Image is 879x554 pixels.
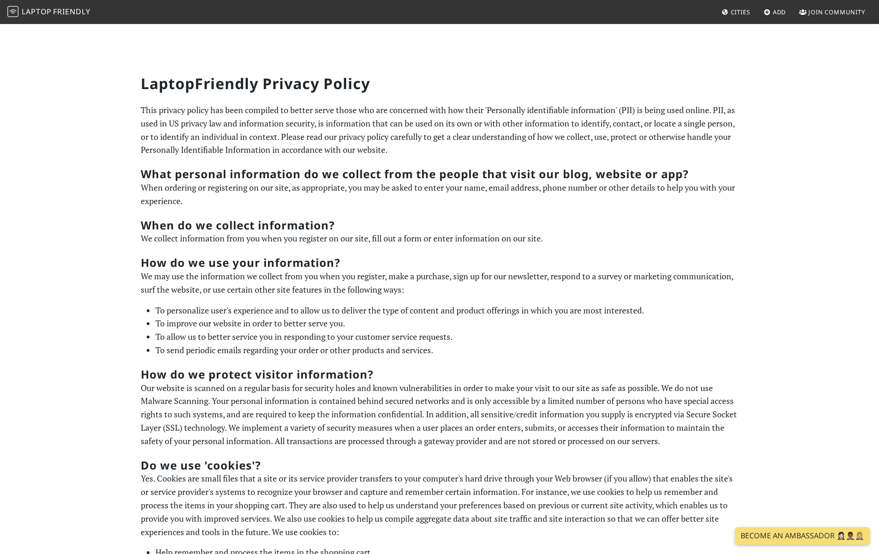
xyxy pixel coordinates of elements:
span: Friendly [53,6,90,17]
li: To send periodic emails regarding your order or other products and services. [155,343,739,357]
li: To allow us to better service you in responding to your customer service requests. [155,330,739,343]
h2: What personal information do we collect from the people that visit our blog, website or app? [141,168,739,181]
h2: Do we use 'cookies'? [141,459,739,472]
a: Join Community [795,4,869,20]
a: Cities [718,4,754,20]
span: Cities [731,8,750,16]
p: We may use the information we collect from you when you register, make a purchase, sign up for ou... [141,270,739,296]
p: This privacy policy has been compiled to better serve those who are concerned with how their 'Per... [141,103,739,157]
h2: When do we collect information? [141,219,739,232]
p: Our website is scanned on a regular basis for security holes and known vulnerabilities in order t... [141,381,739,448]
p: When ordering or registering on our site, as appropriate, you may be asked to enter your name, em... [141,181,739,208]
h2: How do we protect visitor information? [141,368,739,381]
a: Add [760,4,790,20]
li: To improve our website in order to better serve you. [155,317,739,330]
p: Yes. Cookies are small files that a site or its service provider transfers to your computer's har... [141,472,739,538]
a: Become an Ambassador 🤵🏻‍♀️🤵🏾‍♂️🤵🏼‍♀️ [735,527,870,545]
span: Join Community [808,8,865,16]
img: LaptopFriendly [7,6,18,17]
h1: LaptopFriendly Privacy Policy [141,75,739,92]
h2: How do we use your information? [141,256,739,270]
span: Add [773,8,786,16]
p: We collect information from you when you register on our site, fill out a form or enter informati... [141,232,739,245]
li: To personalize user's experience and to allow us to deliver the type of content and product offer... [155,304,739,317]
span: Laptop [22,6,52,17]
a: LaptopFriendly LaptopFriendly [7,4,90,20]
